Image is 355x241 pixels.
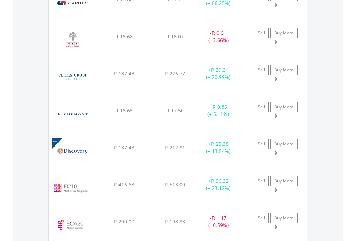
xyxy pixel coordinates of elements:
[166,33,184,40] span: R 16.07
[114,218,134,225] span: R 200.00
[165,181,185,188] span: R 513.00
[270,102,298,112] a: Buy More
[211,66,229,73] span: R 39.34
[212,214,226,221] span: R 1.17
[165,70,185,77] span: R 226.77
[52,101,93,127] img: EQU.ZA.CFR.png
[254,28,269,38] a: Sell
[212,29,226,36] span: R 0.61
[52,175,89,201] img: EC10.EC.EC10.png
[115,33,133,40] span: R 16.68
[196,177,241,192] div: + (+ 23.12%)
[165,218,185,225] span: R 198.83
[211,140,229,147] span: R 25.38
[196,66,241,81] div: + (+ 20.99%)
[196,140,241,155] div: + (+ 13.54%)
[196,103,241,118] div: + (+ 5.11%)
[115,107,133,114] span: R 16.65
[270,213,298,223] a: Buy More
[254,176,269,186] a: Sell
[254,213,269,223] a: Sell
[270,176,298,186] a: Buy More
[211,177,229,184] span: R 96.32
[52,27,93,53] img: EQU.ZA.CLH.png
[254,65,269,75] a: Sell
[212,103,227,110] span: R 0.85
[270,65,298,75] a: Buy More
[166,107,184,114] span: R 17.50
[114,144,134,151] span: R 187.43
[114,181,134,188] span: R 416.68
[165,144,185,151] span: R 212.81
[270,28,298,38] a: Buy More
[52,212,89,238] img: ECA20.EC.ECA20.png
[196,214,241,229] div: - (- 0.59%)
[52,64,93,90] img: EQU.ZA.CLS.png
[254,139,269,149] a: Sell
[114,70,134,77] span: R 187.43
[254,102,269,112] a: Sell
[52,138,93,164] img: EQU.ZA.DSBP.png
[196,29,241,44] div: - (- 3.66%)
[270,139,298,149] a: Buy More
